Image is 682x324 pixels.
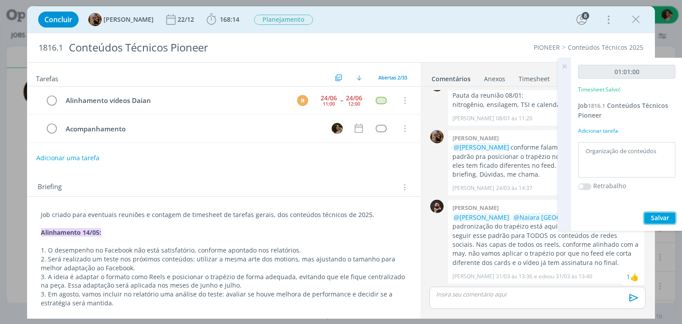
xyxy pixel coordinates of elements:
[582,12,589,20] div: 8
[534,273,554,281] span: e editou
[430,200,444,213] img: D
[88,13,102,26] img: A
[27,6,654,319] div: dialog
[452,204,499,212] b: [PERSON_NAME]
[36,72,58,83] span: Tarefas
[44,16,72,23] span: Concluir
[62,95,289,106] div: Alinhamento vídeos Daian
[41,255,406,273] p: 2. Será realizado um teste nos próximos conteúdos: utilizar a mesma arte dos motions, mas ajustan...
[38,12,79,28] button: Concluir
[496,184,532,192] span: 24/03 às 14:37
[630,272,639,282] div: Naiara Brasil
[378,74,407,81] span: Abertas 2/33
[593,181,626,190] label: Retrabalho
[88,13,154,26] button: A[PERSON_NAME]
[452,100,640,109] p: nitrogênio, ensilagem, TSI e calendário geral.
[254,15,313,25] span: Planejamento
[41,228,101,237] strong: Alinhamento 14/05:
[578,86,620,94] p: Timesheet Salvo!
[348,101,360,106] div: 12:00
[431,71,471,83] a: Comentários
[65,37,388,59] div: Conteúdos Técnicos Pioneer
[36,150,100,166] button: Adicionar uma tarefa
[357,75,362,80] img: arrow-down.svg
[454,143,509,151] span: @[PERSON_NAME]
[41,273,406,290] p: 3. A ideia é adaptar o formato como Reels e posicionar o trapézio de forma adequada, evitando que...
[41,210,406,219] p: Job criado para eventuais reuniões e contagem de timesheet de tarefas gerais, dos conteúdos técni...
[626,272,630,281] div: 1
[103,16,154,23] span: [PERSON_NAME]
[484,75,505,83] div: Anexos
[346,95,362,101] div: 24/06
[644,213,675,224] button: Salvar
[220,15,239,24] span: 168:14
[332,123,343,134] img: N
[323,101,335,106] div: 11:00
[452,143,640,179] p: conforme falamos, gentileza criar um padrão pra posicionar o trapézio nos conteúdos técnicos, poi...
[452,184,494,192] p: [PERSON_NAME]
[41,246,406,255] p: 1. O desempenho no Facebook não está satisfatório, conforme apontado nos relatórios.
[534,43,560,51] a: PIONEER
[452,213,640,268] p: arquivo de padronização do trapéizo está aqui . importante seguir esse padrão para TODOS os conte...
[297,95,308,106] div: M
[62,123,323,134] div: Acompanhamento
[496,115,532,122] span: 08/01 às 11:20
[578,101,668,119] span: Conteúdos Técnicos Pioneer
[556,273,592,281] span: 31/03 às 13:40
[575,12,589,27] button: 8
[321,95,337,101] div: 24/06
[430,130,444,143] img: A
[651,213,669,222] span: Salvar
[38,182,62,193] span: Briefing
[452,115,494,122] p: [PERSON_NAME]
[578,101,668,119] a: Job1816.1Conteúdos Técnicos Pioneer
[296,94,309,107] button: M
[452,91,640,100] p: Pauta da reunião 08/01:
[578,127,675,135] div: Adicionar tarefa
[41,290,406,308] p: 3. Em agosto, vamos incluir no relatório uma análise do teste: avaliar se houve melhora de perfor...
[496,273,532,281] span: 31/03 às 13:36
[254,14,313,25] button: Planejamento
[340,97,343,103] span: --
[452,273,494,281] p: [PERSON_NAME]
[588,102,605,110] span: 1816.1
[204,12,242,27] button: 168:14
[514,213,603,221] span: @Naiara [GEOGRAPHIC_DATA]
[454,213,509,221] span: @[PERSON_NAME]
[39,43,63,53] span: 1816.1
[568,43,643,51] a: Conteúdos Técnicos 2025
[518,71,550,83] a: Timesheet
[178,16,196,23] div: 22/12
[331,122,344,135] button: N
[452,134,499,142] b: [PERSON_NAME]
